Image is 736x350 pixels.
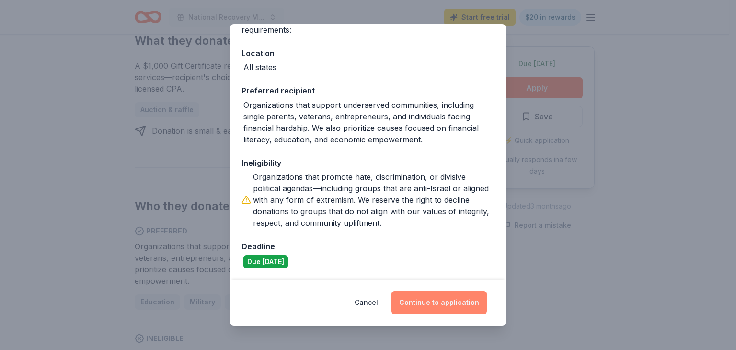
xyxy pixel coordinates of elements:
button: Cancel [355,291,378,314]
div: Due [DATE] [243,255,288,268]
div: All states [243,61,276,73]
div: Preferred recipient [241,84,494,97]
div: Location [241,47,494,59]
div: Organizations that promote hate, discrimination, or divisive political agendas—including groups t... [253,171,494,229]
div: Ineligibility [241,157,494,169]
div: Organizations that support underserved communities, including single parents, veterans, entrepren... [243,99,494,145]
div: Deadline [241,240,494,253]
button: Continue to application [391,291,487,314]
